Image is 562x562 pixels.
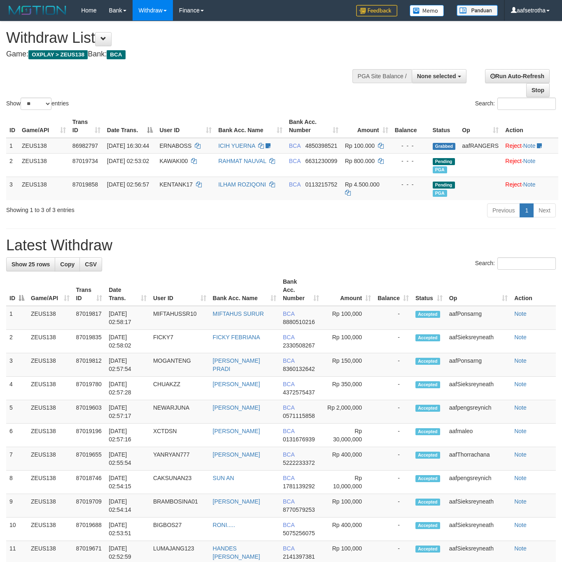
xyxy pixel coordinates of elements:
[485,69,550,83] a: Run Auto-Refresh
[283,334,294,340] span: BCA
[283,366,315,372] span: Copy 8360132642 to clipboard
[105,306,150,330] td: [DATE] 02:58:17
[213,545,260,560] a: HANDES [PERSON_NAME]
[514,334,527,340] a: Note
[446,471,511,494] td: aafpengsreynich
[213,381,260,387] a: [PERSON_NAME]
[429,114,459,138] th: Status
[345,158,375,164] span: Rp 800.000
[150,471,210,494] td: CAKSUNAN23
[415,311,440,318] span: Accepted
[213,522,235,528] a: RONI.....
[283,522,294,528] span: BCA
[150,377,210,400] td: CHUAKZZ
[6,203,228,214] div: Showing 1 to 3 of 3 entries
[6,400,28,424] td: 5
[150,353,210,377] td: MOGANTENG
[105,494,150,518] td: [DATE] 02:54:14
[374,330,412,353] td: -
[283,413,315,419] span: Copy 0571115858 to clipboard
[342,114,392,138] th: Amount: activate to sort column ascending
[374,471,412,494] td: -
[283,389,315,396] span: Copy 4372575437 to clipboard
[433,182,455,189] span: Pending
[215,114,286,138] th: Bank Acc. Name: activate to sort column ascending
[514,404,527,411] a: Note
[21,98,51,110] select: Showentries
[107,158,149,164] span: [DATE] 02:53:02
[283,342,315,349] span: Copy 2330508267 to clipboard
[446,518,511,541] td: aafSieksreyneath
[352,69,412,83] div: PGA Site Balance /
[514,522,527,528] a: Note
[73,377,106,400] td: 87019780
[395,142,426,150] div: - - -
[502,153,558,177] td: ·
[374,447,412,471] td: -
[28,424,73,447] td: ZEUS138
[28,377,73,400] td: ZEUS138
[218,158,266,164] a: RAHMAT NAUVAL
[19,138,69,154] td: ZEUS138
[415,452,440,459] span: Accepted
[283,381,294,387] span: BCA
[283,553,315,560] span: Copy 2141397381 to clipboard
[446,353,511,377] td: aafPonsarng
[283,404,294,411] span: BCA
[19,114,69,138] th: Game/API: activate to sort column ascending
[356,5,397,16] img: Feedback.jpg
[213,475,234,481] a: SUN AN
[218,181,266,188] a: ILHAM ROZIQONI
[289,158,301,164] span: BCA
[105,471,150,494] td: [DATE] 02:54:15
[475,257,556,270] label: Search:
[6,30,366,46] h1: Withdraw List
[374,494,412,518] td: -
[415,475,440,482] span: Accepted
[28,447,73,471] td: ZEUS138
[28,50,88,59] span: OXPLAY > ZEUS138
[514,475,527,481] a: Note
[150,494,210,518] td: BRAMBOSINA01
[213,334,260,340] a: FICKY FEBRIANA
[286,114,342,138] th: Bank Acc. Number: activate to sort column ascending
[12,261,50,268] span: Show 25 rows
[433,158,455,165] span: Pending
[6,424,28,447] td: 6
[73,518,106,541] td: 87019688
[73,353,106,377] td: 87019812
[446,494,511,518] td: aafSieksreyneath
[104,114,156,138] th: Date Trans.: activate to sort column descending
[73,274,106,306] th: Trans ID: activate to sort column ascending
[105,400,150,424] td: [DATE] 02:57:17
[73,447,106,471] td: 87019655
[105,447,150,471] td: [DATE] 02:55:54
[213,310,264,317] a: MIFTAHUS SURUR
[459,138,502,154] td: aafRANGERS
[28,353,73,377] td: ZEUS138
[322,306,374,330] td: Rp 100,000
[73,400,106,424] td: 87019603
[283,483,315,490] span: Copy 1781139292 to clipboard
[73,471,106,494] td: 87018746
[28,330,73,353] td: ZEUS138
[28,494,73,518] td: ZEUS138
[6,4,69,16] img: MOTION_logo.png
[374,274,412,306] th: Balance: activate to sort column ascending
[283,530,315,536] span: Copy 5075256075 to clipboard
[85,261,97,268] span: CSV
[415,405,440,412] span: Accepted
[446,447,511,471] td: aafThorrachana
[79,257,102,271] a: CSV
[28,274,73,306] th: Game/API: activate to sort column ascending
[73,330,106,353] td: 87019835
[446,330,511,353] td: aafSieksreyneath
[446,274,511,306] th: Op: activate to sort column ascending
[514,310,527,317] a: Note
[105,353,150,377] td: [DATE] 02:57:54
[514,545,527,552] a: Note
[459,114,502,138] th: Op: activate to sort column ascending
[6,177,19,200] td: 3
[502,177,558,200] td: ·
[28,471,73,494] td: ZEUS138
